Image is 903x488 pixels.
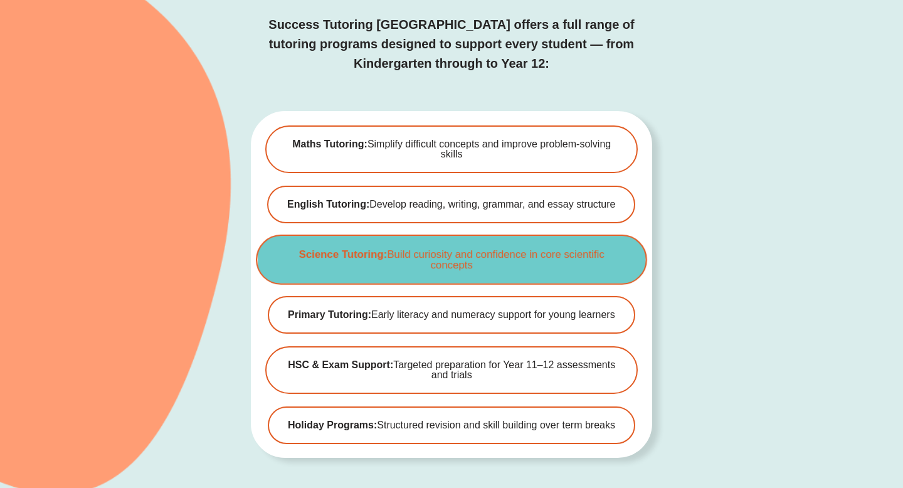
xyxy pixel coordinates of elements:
b: Holiday Programs: [288,420,377,430]
p: Success Tutoring [GEOGRAPHIC_DATA] offers a full range of tutoring programs designed to support e... [251,15,652,73]
span: Simplify difficult concepts and improve problem-solving skills [285,139,618,159]
a: Science Tutoring:Build curiosity and confidence in core scientific concepts [256,235,647,285]
span: Build curiosity and confidence in core scientific concepts [277,249,626,270]
b: Science Tutoring: [298,248,387,260]
b: Maths Tutoring: [292,139,367,149]
b: HSC & Exam Support: [288,359,393,370]
span: Early literacy and numeracy support for young learners [288,310,615,320]
b: English Tutoring: [287,199,369,210]
b: Primary Tutoring: [288,309,371,320]
span: Develop reading, writing, grammar, and essay structure [287,199,615,210]
a: English Tutoring:Develop reading, writing, grammar, and essay structure [267,186,635,223]
span: Targeted preparation for Year 11–12 assessments and trials [285,360,618,380]
iframe: Chat Widget [688,346,903,488]
span: Structured revision and skill building over term breaks [288,420,615,430]
a: Holiday Programs:Structured revision and skill building over term breaks [268,406,635,444]
a: Maths Tutoring:Simplify difficult concepts and improve problem-solving skills [265,125,638,173]
a: Primary Tutoring:Early literacy and numeracy support for young learners [268,296,635,334]
a: HSC & Exam Support:Targeted preparation for Year 11–12 assessments and trials [265,346,638,394]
